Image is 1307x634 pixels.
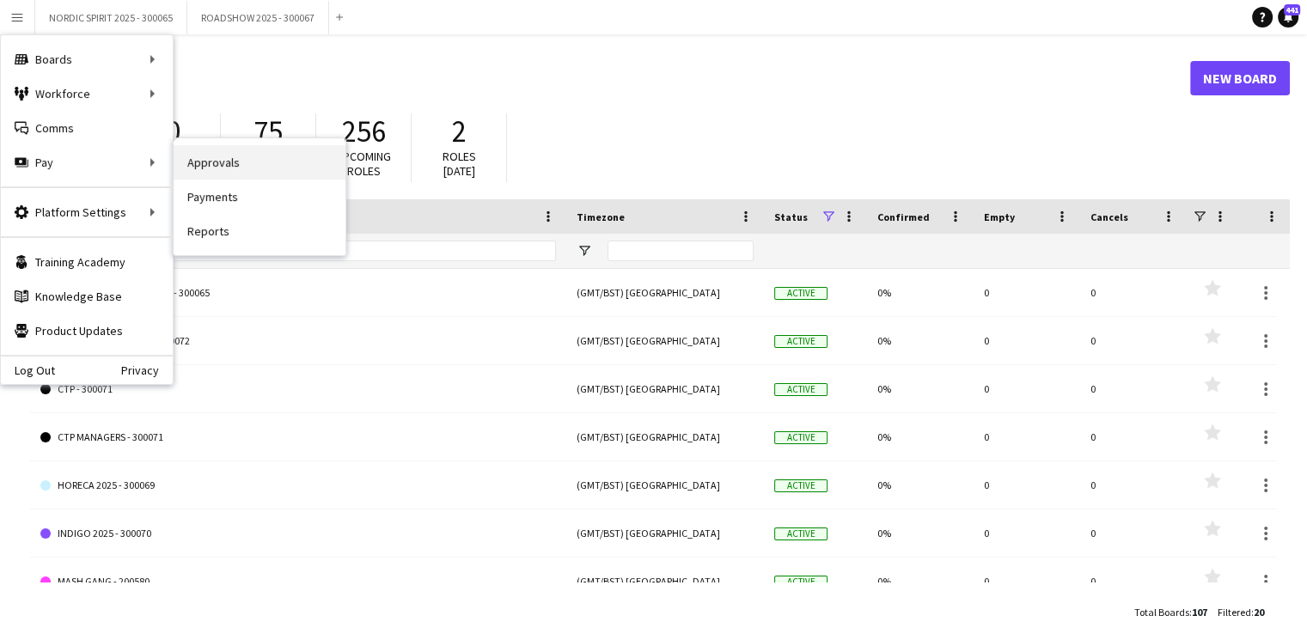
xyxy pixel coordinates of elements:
[774,431,828,444] span: Active
[1218,595,1264,629] div: :
[974,461,1080,509] div: 0
[774,335,828,348] span: Active
[1,145,173,180] div: Pay
[867,509,974,557] div: 0%
[1254,606,1264,619] span: 20
[174,214,345,248] a: Reports
[877,210,930,223] span: Confirmed
[577,210,625,223] span: Timezone
[40,317,556,365] a: [GEOGRAPHIC_DATA] - 300072
[1,42,173,76] div: Boards
[867,269,974,316] div: 0%
[566,269,764,316] div: (GMT/BST) [GEOGRAPHIC_DATA]
[40,269,556,317] a: [PERSON_NAME] - Staffing - 300065
[1,76,173,111] div: Workforce
[984,210,1015,223] span: Empty
[1080,461,1187,509] div: 0
[566,413,764,460] div: (GMT/BST) [GEOGRAPHIC_DATA]
[121,363,173,377] a: Privacy
[974,509,1080,557] div: 0
[1090,210,1128,223] span: Cancels
[974,317,1080,364] div: 0
[342,113,386,150] span: 256
[1080,269,1187,316] div: 0
[1080,509,1187,557] div: 0
[774,527,828,540] span: Active
[566,461,764,509] div: (GMT/BST) [GEOGRAPHIC_DATA]
[974,365,1080,412] div: 0
[187,1,329,34] button: ROADSHOW 2025 - 300067
[1080,558,1187,605] div: 0
[1190,61,1290,95] a: New Board
[566,317,764,364] div: (GMT/BST) [GEOGRAPHIC_DATA]
[1,245,173,279] a: Training Academy
[174,180,345,214] a: Payments
[974,413,1080,460] div: 0
[1,314,173,348] a: Product Updates
[608,241,754,261] input: Timezone Filter Input
[867,558,974,605] div: 0%
[566,558,764,605] div: (GMT/BST) [GEOGRAPHIC_DATA]
[1,363,55,377] a: Log Out
[1080,317,1187,364] div: 0
[443,149,476,179] span: Roles [DATE]
[974,269,1080,316] div: 0
[867,365,974,412] div: 0%
[40,413,556,461] a: CTP MANAGERS - 300071
[35,1,187,34] button: NORDIC SPIRIT 2025 - 300065
[867,413,974,460] div: 0%
[1134,606,1189,619] span: Total Boards
[1,195,173,229] div: Platform Settings
[774,383,828,396] span: Active
[1,279,173,314] a: Knowledge Base
[1134,595,1207,629] div: :
[40,558,556,606] a: MASH GANG - 200580
[253,113,283,150] span: 75
[1,111,173,145] a: Comms
[774,576,828,588] span: Active
[1218,606,1251,619] span: Filtered
[867,461,974,509] div: 0%
[774,479,828,492] span: Active
[336,149,391,179] span: Upcoming roles
[1278,7,1298,27] a: 441
[1284,4,1300,15] span: 441
[566,365,764,412] div: (GMT/BST) [GEOGRAPHIC_DATA]
[774,287,828,300] span: Active
[867,317,974,364] div: 0%
[174,145,345,180] a: Approvals
[566,509,764,557] div: (GMT/BST) [GEOGRAPHIC_DATA]
[30,65,1190,91] h1: Boards
[40,461,556,509] a: HORECA 2025 - 300069
[1080,413,1187,460] div: 0
[774,210,808,223] span: Status
[577,243,592,259] button: Open Filter Menu
[974,558,1080,605] div: 0
[40,365,556,413] a: CTP - 300071
[452,113,467,150] span: 2
[1080,365,1187,412] div: 0
[1192,606,1207,619] span: 107
[40,509,556,558] a: INDIGO 2025 - 300070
